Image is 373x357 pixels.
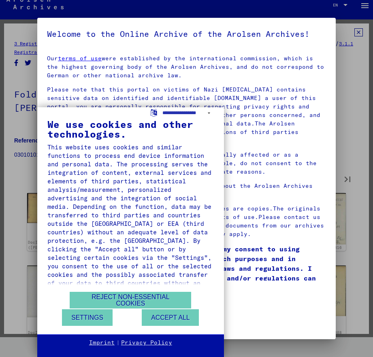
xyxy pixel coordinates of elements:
[70,292,191,308] button: Reject non-essential cookies
[47,143,214,296] div: This website uses cookies and similar functions to process end device information and personal da...
[121,339,172,347] a: Privacy Policy
[62,309,113,326] button: Settings
[47,119,214,139] div: We use cookies and other technologies.
[89,339,115,347] a: Imprint
[142,309,199,326] button: Accept all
